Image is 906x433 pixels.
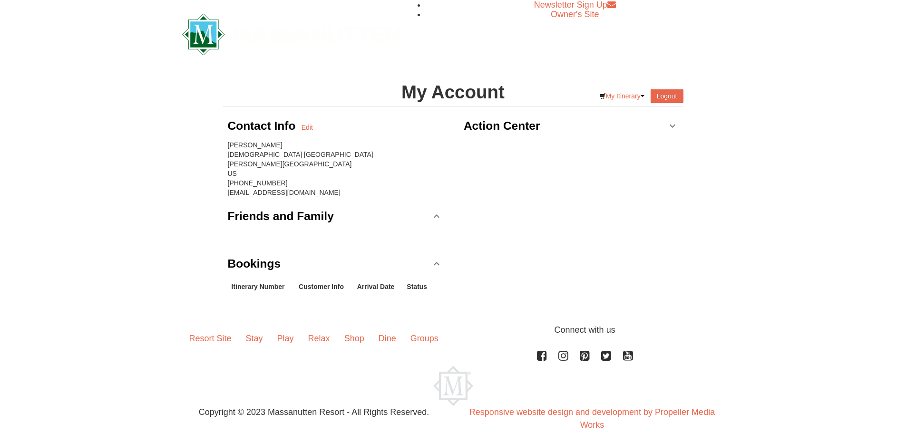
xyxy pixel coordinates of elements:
a: Bookings [228,250,443,278]
div: [PERSON_NAME] [DEMOGRAPHIC_DATA] [GEOGRAPHIC_DATA] [PERSON_NAME][GEOGRAPHIC_DATA] US [PHONE_NUMBE... [228,140,443,197]
th: Customer Info [295,278,353,295]
img: Massanutten Resort Logo [182,14,400,55]
a: Play [270,324,301,353]
p: Copyright © 2023 Massanutten Resort - All Rights Reserved. [175,406,453,419]
a: Edit [302,123,313,132]
a: Groups [403,324,446,353]
a: Shop [337,324,371,353]
h3: Contact Info [228,116,302,135]
a: Stay [239,324,270,353]
a: Action Center [464,112,679,140]
button: Logout [651,89,683,103]
p: Connect with us [182,324,724,337]
a: Massanutten Resort [182,22,400,44]
th: Arrival Date [353,278,403,295]
th: Itinerary Number [228,278,295,295]
a: Resort Site [182,324,239,353]
h3: Bookings [228,254,281,273]
th: Status [403,278,434,295]
a: Dine [371,324,403,353]
img: Massanutten Resort Logo [433,366,473,406]
h3: Friends and Family [228,207,334,226]
h3: Action Center [464,116,540,135]
a: My Itinerary [593,89,651,103]
a: Responsive website design and development by Propeller Media Works [469,407,715,430]
h1: My Account [223,83,683,102]
a: Owner's Site [551,10,599,19]
a: Friends and Family [228,202,443,231]
a: Relax [301,324,337,353]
